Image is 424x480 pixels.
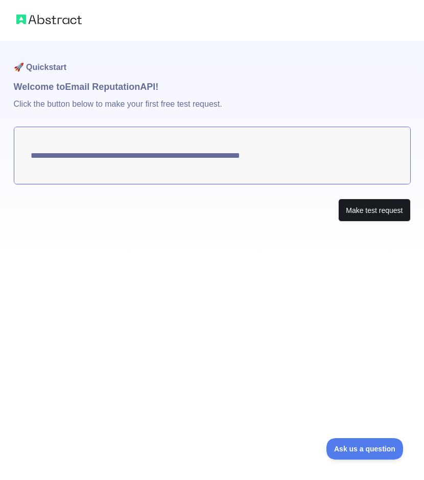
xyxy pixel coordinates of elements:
h1: 🚀 Quickstart [14,41,411,80]
img: Abstract logo [16,12,82,27]
button: Make test request [338,199,410,222]
p: Click the button below to make your first free test request. [14,94,411,127]
iframe: Toggle Customer Support [326,438,404,460]
h1: Welcome to Email Reputation API! [14,80,411,94]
